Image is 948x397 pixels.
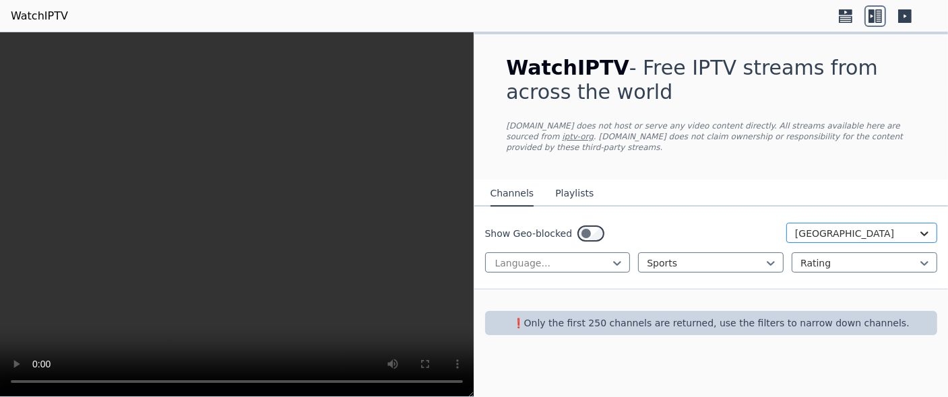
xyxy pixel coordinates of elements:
[562,132,594,141] a: iptv-org
[11,8,68,24] a: WatchIPTV
[491,316,933,330] p: ❗️Only the first 250 channels are returned, use the filters to narrow down channels.
[491,181,534,207] button: Channels
[506,120,916,153] p: [DOMAIN_NAME] does not host or serve any video content directly. All streams available here are s...
[506,56,629,79] span: WatchIPTV
[555,181,594,207] button: Playlists
[485,227,573,240] label: Show Geo-blocked
[506,56,916,104] h1: - Free IPTV streams from across the world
